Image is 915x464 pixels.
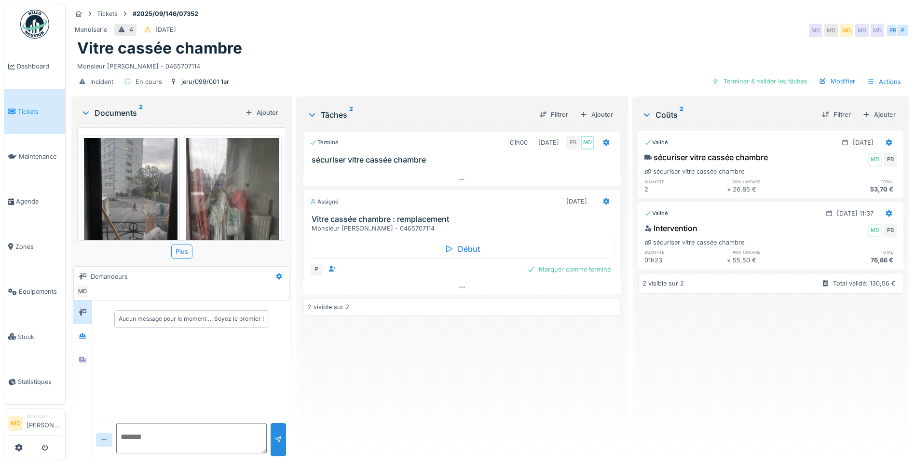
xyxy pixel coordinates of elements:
div: 55,50 € [733,256,815,265]
div: MD [855,24,869,37]
a: Statistiques [4,359,65,404]
div: Total validé: 130,56 € [833,279,896,288]
div: sécuriser vitre cassée chambre [644,167,744,176]
div: [DATE] [538,138,559,147]
div: Filtrer [818,108,855,121]
div: MD [840,24,853,37]
div: sécuriser vitre cassée chambre [644,151,768,163]
span: Tickets [18,107,61,116]
div: PB [884,224,897,237]
div: Ajouter [241,106,282,119]
div: En cours [136,77,162,86]
div: Actions [863,75,905,89]
div: MD [809,24,822,37]
h1: Vitre cassée chambre [77,39,242,57]
h3: sécuriser vitre cassée chambre [312,155,616,164]
div: jeru/099/001 1er [181,77,229,86]
div: 2 visible sur 2 [308,302,349,312]
h6: total [815,249,897,255]
span: Dashboard [17,62,61,71]
li: [PERSON_NAME] [27,413,61,434]
h3: Vitre cassée chambre : remplacement [312,215,616,224]
div: Coûts [642,109,814,121]
span: Agenda [16,197,61,206]
div: MD [824,24,838,37]
div: MD [871,24,884,37]
a: MD Manager[PERSON_NAME] [8,413,61,436]
div: Assigné [310,198,339,206]
div: Ajouter [576,108,617,121]
div: MD [76,285,89,298]
div: Début [310,239,615,259]
span: Maintenance [19,152,61,161]
div: Validé [644,209,668,218]
div: Validé [644,138,668,147]
div: [DATE] [155,25,176,34]
div: Marquer comme terminé [523,263,615,276]
a: Zones [4,224,65,269]
h6: total [815,178,897,185]
a: Dashboard [4,44,65,89]
div: 2 [644,185,726,194]
div: Intervention [644,222,697,234]
div: Monsieur [PERSON_NAME] - 0465707114 [312,224,616,233]
img: 8imf7ymt4g1zm8ki43yc57cwg8n2 [84,138,178,262]
div: 4 [129,25,133,34]
h6: prix unitaire [733,178,815,185]
a: Tickets [4,89,65,134]
div: Aucun message pour le moment … Soyez le premier ! [119,314,264,323]
span: Stock [18,332,61,341]
div: Monsieur [PERSON_NAME] - 0465707114 [77,58,903,71]
div: 53,70 € [815,185,897,194]
div: Tickets [97,9,118,18]
div: PB [886,24,900,37]
div: 01h00 [510,138,528,147]
sup: 2 [680,109,683,121]
a: Agenda [4,179,65,224]
h6: quantité [644,249,726,255]
div: PB [884,153,897,166]
span: Zones [15,242,61,251]
div: Modifier [815,75,859,88]
div: [DATE] [853,138,874,147]
div: [DATE] [566,197,587,206]
div: × [727,185,733,194]
strong: #2025/09/146/07352 [129,9,202,18]
div: P [896,24,909,37]
div: PB [566,136,580,150]
div: MD [868,224,882,237]
div: Menuiserie [75,25,107,34]
div: 26,85 € [733,185,815,194]
div: 2 visible sur 2 [642,279,684,288]
div: Manager [27,413,61,420]
sup: 2 [139,107,143,119]
div: MD [868,153,882,166]
a: Maintenance [4,134,65,179]
div: Plus [171,245,192,259]
div: Ajouter [859,108,900,121]
li: MD [8,416,23,431]
div: Demandeurs [91,272,128,281]
div: P [310,263,323,276]
div: Incident [90,77,113,86]
sup: 2 [349,109,353,121]
div: Terminer & valider les tâches [708,75,811,88]
div: MD [581,136,594,150]
a: Stock [4,314,65,359]
div: Tâches [307,109,532,121]
div: 01h23 [644,256,726,265]
span: Statistiques [18,377,61,386]
div: [DATE] 11:37 [837,209,874,218]
img: y2vcb7j6qy2f075d6gq49bylffqr [186,138,280,262]
div: Terminé [310,138,339,147]
div: 76,86 € [815,256,897,265]
div: Documents [81,107,241,119]
h6: quantité [644,178,726,185]
h6: prix unitaire [733,249,815,255]
div: × [727,256,733,265]
a: Équipements [4,269,65,314]
span: Équipements [19,287,61,296]
img: Badge_color-CXgf-gQk.svg [20,10,49,39]
div: sécuriser vitre cassée chambre [644,238,744,247]
div: Filtrer [535,108,572,121]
